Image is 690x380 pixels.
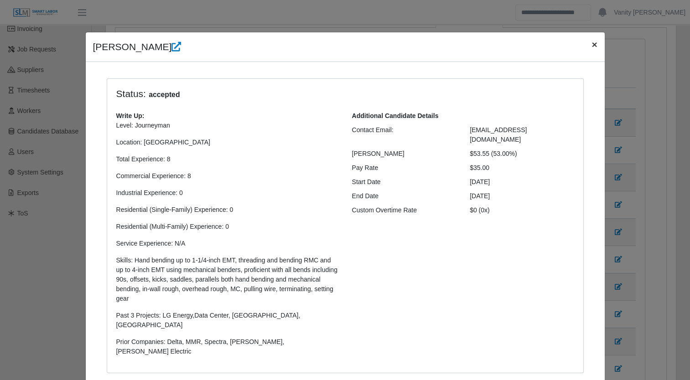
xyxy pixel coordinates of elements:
[470,206,490,214] span: $0 (0x)
[584,32,604,56] button: Close
[116,154,338,164] p: Total Experience: 8
[116,171,338,181] p: Commercial Experience: 8
[345,149,463,159] div: [PERSON_NAME]
[116,112,145,119] b: Write Up:
[345,177,463,187] div: Start Date
[345,205,463,215] div: Custom Overtime Rate
[116,188,338,198] p: Industrial Experience: 0
[463,177,581,187] div: [DATE]
[116,121,338,130] p: Level: Journeyman
[470,192,490,200] span: [DATE]
[345,191,463,201] div: End Date
[463,149,581,159] div: $53.55 (53.00%)
[116,311,338,330] p: Past 3 Projects: LG Energy,Data Center, [GEOGRAPHIC_DATA], [GEOGRAPHIC_DATA]
[116,88,457,100] h4: Status:
[345,125,463,144] div: Contact Email:
[146,89,183,100] span: accepted
[591,39,597,50] span: ×
[463,163,581,173] div: $35.00
[93,40,182,54] h4: [PERSON_NAME]
[116,239,338,248] p: Service Experience: N/A
[352,112,439,119] b: Additional Candidate Details
[345,163,463,173] div: Pay Rate
[116,138,338,147] p: Location: [GEOGRAPHIC_DATA]
[116,256,338,303] p: Skills: Hand bending up to 1-1/4-inch EMT, threading and bending RMC and up to 4-inch EMT using m...
[116,222,338,231] p: Residential (Multi-Family) Experience: 0
[116,337,338,356] p: Prior Companies: Delta, MMR, Spectra, [PERSON_NAME], [PERSON_NAME] Electric
[116,205,338,215] p: Residential (Single-Family) Experience: 0
[470,126,527,143] span: [EMAIL_ADDRESS][DOMAIN_NAME]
